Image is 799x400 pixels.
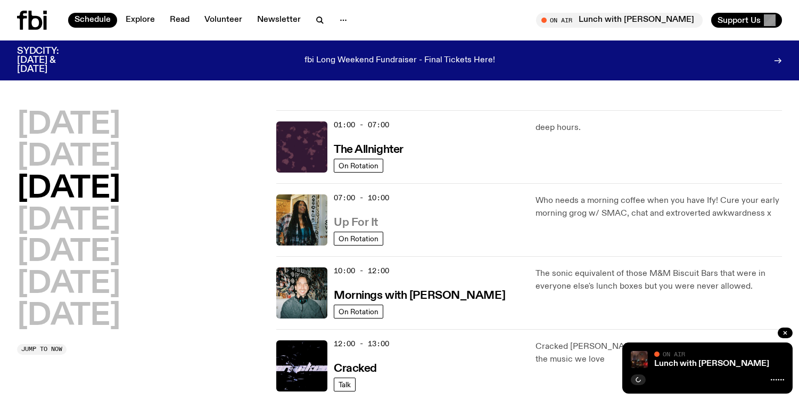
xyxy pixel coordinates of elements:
[536,13,703,28] button: On AirLunch with [PERSON_NAME]
[339,162,378,170] span: On Rotation
[334,288,505,301] a: Mornings with [PERSON_NAME]
[17,110,120,140] button: [DATE]
[304,56,495,66] p: fbi Long Weekend Fundraiser - Final Tickets Here!
[17,206,120,236] button: [DATE]
[334,339,389,349] span: 12:00 - 13:00
[334,361,377,374] a: Cracked
[711,13,782,28] button: Support Us
[17,301,120,331] button: [DATE]
[334,378,356,391] a: Talk
[334,305,383,319] a: On Rotation
[536,194,782,220] p: Who needs a morning coffee when you have Ify! Cure your early morning grog w/ SMAC, chat and extr...
[334,144,403,156] h3: The Allnighter
[334,363,377,374] h3: Cracked
[334,290,505,301] h3: Mornings with [PERSON_NAME]
[68,13,117,28] a: Schedule
[536,340,782,366] p: Cracked [PERSON_NAME] open the creative process behind the music we love
[339,308,378,316] span: On Rotation
[339,235,378,243] span: On Rotation
[663,350,685,357] span: On Air
[17,344,67,355] button: Jump to now
[17,47,85,74] h3: SYDCITY: [DATE] & [DATE]
[276,340,327,391] img: Logo for Podcast Cracked. Black background, with white writing, with glass smashing graphics
[198,13,249,28] a: Volunteer
[334,193,389,203] span: 07:00 - 10:00
[17,270,120,299] button: [DATE]
[334,215,378,228] a: Up For It
[251,13,307,28] a: Newsletter
[334,217,378,228] h3: Up For It
[334,142,403,156] a: The Allnighter
[536,267,782,293] p: The sonic equivalent of those M&M Biscuit Bars that were in everyone else's lunch boxes but you w...
[334,232,383,246] a: On Rotation
[119,13,161,28] a: Explore
[339,381,351,389] span: Talk
[276,267,327,319] img: Radio presenter Ben Hansen sits in front of a wall of photos and an fbi radio sign. Film photo. B...
[17,238,120,267] button: [DATE]
[334,120,389,130] span: 01:00 - 07:00
[334,266,389,276] span: 10:00 - 12:00
[17,174,120,204] button: [DATE]
[334,159,383,173] a: On Rotation
[536,121,782,134] p: deep hours.
[17,142,120,172] button: [DATE]
[163,13,196,28] a: Read
[21,346,62,352] span: Jump to now
[654,360,769,368] a: Lunch with [PERSON_NAME]
[276,194,327,246] img: Ify - a Brown Skin girl with black braided twists, looking up to the side with her tongue stickin...
[718,15,761,25] span: Support Us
